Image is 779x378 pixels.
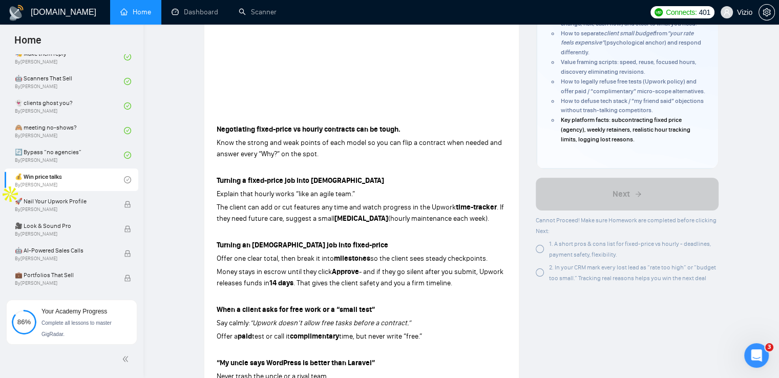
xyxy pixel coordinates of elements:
span: (hourly maintenance each week). [388,214,489,223]
span: By [PERSON_NAME] [15,206,113,213]
li: Value framing scripts: speed, reuse, focused hours, discovery eliminating revisions. [559,57,706,77]
span: Money stays in escrow until they click [217,267,332,276]
span: Your Academy Progress [41,308,107,315]
span: lock [124,201,131,208]
a: 💰 Win price talksBy[PERSON_NAME] [15,169,124,191]
span: Offer one clear total, then break it into [217,254,334,263]
span: By [PERSON_NAME] [15,280,113,286]
span: How to contrast fixed price vs hourly (control, scope change, risk, cash flow) and steer to what ... [561,10,699,27]
strong: milestones [334,254,370,263]
span: user [723,9,730,16]
span: test or call it [252,332,290,341]
span: so the client sees steady checkpoints. [370,254,488,263]
span: time, but never write “free.” [339,332,422,341]
li: How to legally refuse free tests (Upwork policy) and offer paid / “complimentary” micro‑scope alt... [559,77,706,96]
span: Connects: [666,7,697,18]
strong: When a client asks for free work or a “small test” [217,305,375,314]
span: lock [124,250,131,257]
span: lock [124,275,131,282]
iframe: Intercom live chat [744,343,769,368]
img: logo [8,5,25,21]
span: The client can add or cut features any time and watch progress in the Upwork [217,203,456,212]
span: Key platform facts: subcontracting fixed price (agency), weekly retainers, realistic hour trackin... [561,116,690,143]
a: dashboardDashboard [172,8,218,16]
strong: [MEDICAL_DATA] [334,214,388,223]
a: 🎭 Make them replyBy[PERSON_NAME] [15,46,124,68]
em: “Upwork doesn’t allow free tasks before a contract.” [250,319,411,327]
span: lock [124,225,131,233]
span: check-circle [124,78,131,85]
a: 👻 clients ghost you?By[PERSON_NAME] [15,95,124,117]
span: 2. In your CRM mark every lost lead as “rate too high” or “budget too small.” Tracking real reaso... [549,264,716,282]
span: 1. A short pros & cons list for fixed-price vs hourly - deadlines, payment safety, flexibility. [549,240,711,258]
strong: Approve [332,267,359,276]
strong: 14 days [269,279,293,287]
li: How to defuse tech stack / “my friend said” objections without trash‑talking competitors. [559,96,706,116]
span: double-left [122,354,132,364]
span: Offer a [217,332,238,341]
span: Cannot Proceed! Make sure Homework are completed before clicking Next: [536,217,717,235]
span: 🎥 Look & Sound Pro [15,221,113,231]
img: upwork-logo.png [655,8,663,16]
strong: complimentary [290,332,339,341]
strong: Turning an [DEMOGRAPHIC_DATA] job into fixed-price [217,241,388,249]
em: client small budget [604,30,655,37]
strong: time-tracker [456,203,497,212]
button: setting [759,4,775,20]
span: 3 [765,343,773,351]
strong: “My uncle says WordPress is better than Laravel” [217,359,375,367]
span: check-circle [124,102,131,110]
span: 401 [699,7,710,18]
span: Say calmly: [217,319,250,327]
span: - and if they go silent after you submit, Upwork releases funds in [217,267,503,287]
a: 🤖 Scanners That SellBy[PERSON_NAME] [15,70,124,93]
span: (psychological anchor) and respond differently. [561,39,701,56]
a: homeHome [120,8,151,16]
span: Complete all lessons to master GigRadar. [41,320,112,337]
span: 86% [12,319,36,325]
span: check-circle [124,53,131,60]
a: 🙈 meeting no-shows?By[PERSON_NAME] [15,119,124,142]
span: By [PERSON_NAME] [15,231,113,237]
span: check-circle [124,152,131,159]
span: How to separate [561,30,604,37]
span: Know the strong and weak points of each model so you can flip a contract when needed and answer e... [217,138,502,158]
a: 🔄 Bypass “no agencies”By[PERSON_NAME] [15,144,124,166]
span: . That gives the client safety and you a firm timeline. [293,279,452,287]
a: setting [759,8,775,16]
span: check-circle [124,127,131,134]
span: Home [6,33,50,54]
strong: paid [238,332,252,341]
span: By [PERSON_NAME] [15,256,113,262]
span: 🤖 AI-Powered Sales Calls [15,245,113,256]
span: 💼 Portfolios That Sell [15,270,113,280]
span: from [655,30,667,37]
a: searchScanner [239,8,277,16]
strong: Negotiating fixed-price vs hourly contracts can be tough. [217,125,401,134]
